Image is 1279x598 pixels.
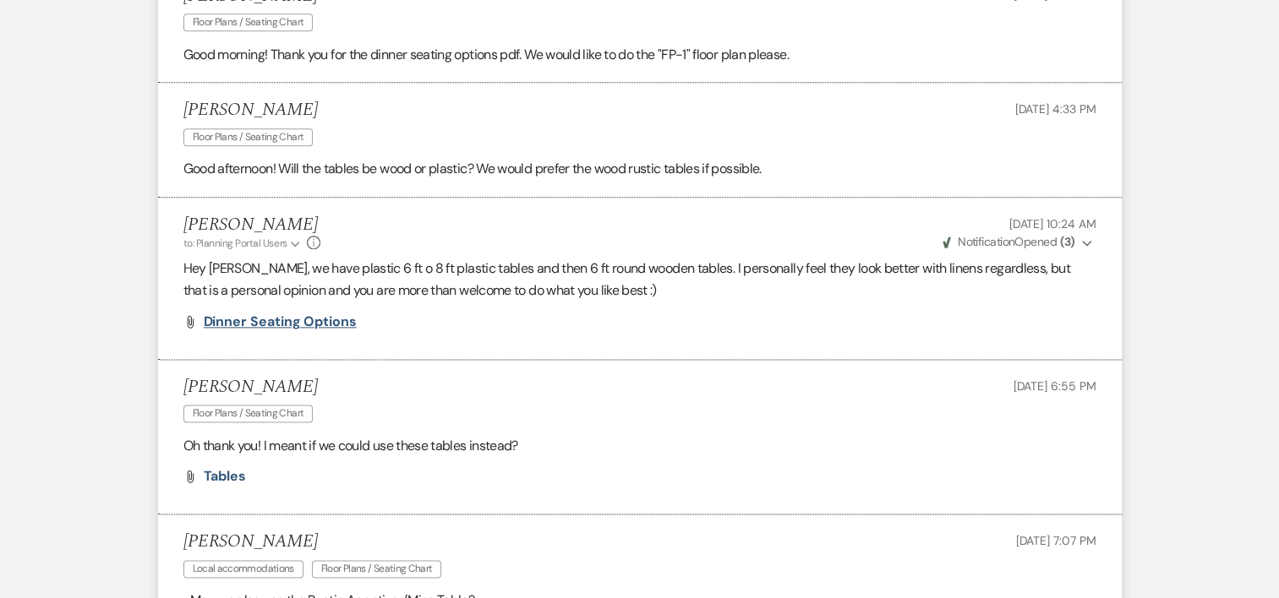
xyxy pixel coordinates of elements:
p: Hey [PERSON_NAME], we have plastic 6 ft o 8 ft plastic tables and then 6 ft round wooden tables. ... [183,258,1096,301]
span: Floor Plans / Seating Chart [312,560,442,578]
span: Opened [943,234,1075,249]
p: Good morning! Thank you for the dinner seating options pdf. We would like to do the "FP-1" floor ... [183,44,1096,66]
span: to: Planning Portal Users [183,236,287,250]
strong: ( 3 ) [1059,234,1074,249]
h5: [PERSON_NAME] [183,215,321,236]
span: Tables [204,467,247,485]
span: Floor Plans / Seating Chart [183,405,314,422]
span: Notification [958,234,1014,249]
p: Good afternoon! Will the tables be wood or plastic? We would prefer the wood rustic tables if pos... [183,158,1096,180]
button: to: Planning Portal Users [183,236,303,251]
span: Local accommodations [183,560,303,578]
p: Oh thank you! I meant if we could use these tables instead? [183,435,1096,457]
span: [DATE] 10:24 AM [1009,216,1096,231]
h5: [PERSON_NAME] [183,377,322,398]
span: [DATE] 6:55 PM [1013,378,1096,394]
span: Floor Plans / Seating Chart [183,14,314,31]
span: [DATE] 7:07 PM [1015,533,1096,548]
a: Tables [204,470,247,483]
span: [DATE] 4:33 PM [1014,101,1096,117]
h5: [PERSON_NAME] [183,531,451,552]
h5: [PERSON_NAME] [183,100,322,121]
a: Dinner Seating options [204,315,357,329]
button: NotificationOpened (3) [940,233,1096,251]
span: Floor Plans / Seating Chart [183,128,314,146]
span: Dinner Seating options [204,313,357,330]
